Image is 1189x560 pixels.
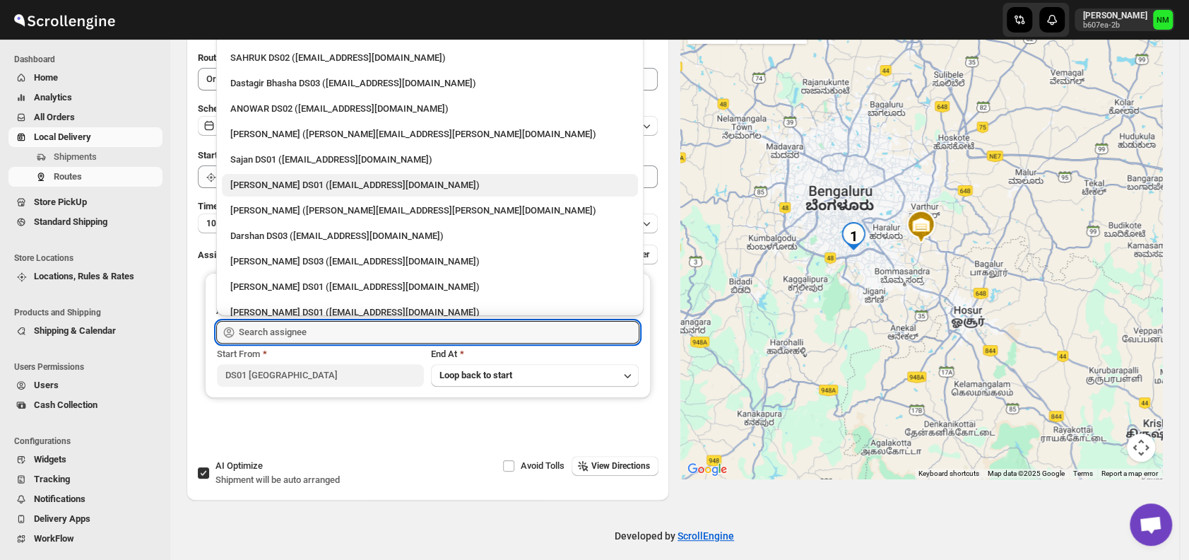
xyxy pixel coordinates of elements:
span: Shipment will be auto arranged [215,474,340,485]
button: Shipping & Calendar [8,321,162,341]
span: Tracking [34,474,70,484]
button: Users [8,375,162,395]
span: Assign to [198,250,236,260]
span: Avoid Tolls [521,460,564,471]
button: [DATE]|[DATE] [198,116,658,136]
li: Brajesh Giri (brajesh.giri@home-run.co) [216,120,644,146]
span: Cash Collection [34,399,97,410]
span: Start Location (Warehouse) [198,150,309,161]
button: Map camera controls [1127,433,1155,462]
button: Routes [8,167,162,187]
span: Users Permissions [14,361,162,373]
span: Route Name [198,52,247,63]
a: Report a map error [1101,469,1158,477]
button: Delivery Apps [8,509,162,529]
button: Analytics [8,88,162,107]
span: Home [34,72,58,83]
span: Standard Shipping [34,216,107,227]
div: [PERSON_NAME] DS03 ([EMAIL_ADDRESS][DOMAIN_NAME]) [230,255,629,269]
div: 1 [839,222,868,250]
a: Open chat [1130,503,1172,546]
p: [PERSON_NAME] [1083,10,1147,21]
span: Users [34,380,59,390]
li: Darshan DS03 (bovoga9145@balincs.com) [216,222,644,247]
input: Search assignee [239,321,639,344]
span: Time Per Stop [198,201,255,211]
input: Eg: Bengaluru Route [198,68,658,91]
span: Notifications [34,494,85,504]
div: End At [431,347,638,361]
span: View Directions [591,460,650,472]
span: Analytics [34,92,72,103]
span: Widgets [34,454,66,465]
div: [PERSON_NAME] DS01 ([EMAIL_ADDRESS][DOMAIN_NAME]) [230,280,629,294]
li: SAHRUK DS02 (paropok440@datingso.com) [216,44,644,69]
div: [PERSON_NAME] ([PERSON_NAME][EMAIL_ADDRESS][PERSON_NAME][DOMAIN_NAME]) [230,127,629,141]
span: Products and Shipping [14,307,162,318]
li: Dastagir Bhasha DS03 (vebah85426@fuasha.com) [216,69,644,95]
li: Jubed DS01 (gedoc78193@dariolo.com) [216,171,644,197]
span: Shipments [54,151,97,162]
div: Sajan DS01 ([EMAIL_ADDRESS][DOMAIN_NAME]) [230,153,629,167]
div: [PERSON_NAME] ([PERSON_NAME][EMAIL_ADDRESS][PERSON_NAME][DOMAIN_NAME]) [230,204,629,218]
text: NM [1157,16,1169,25]
button: View Directions [572,456,658,476]
button: Tracking [8,469,162,489]
span: Locations, Rules & Rates [34,271,134,281]
div: SAHRUK DS02 ([EMAIL_ADDRESS][DOMAIN_NAME]) [230,51,629,65]
div: [PERSON_NAME] DS01 ([EMAIL_ADDRESS][DOMAIN_NAME]) [230,305,629,320]
a: ScrollEngine [678,530,734,542]
img: Google [684,460,730,479]
div: All Route Options [187,40,669,456]
span: Map data ©2025 Google [988,469,1065,477]
li: Durgesh DS03 (necefe6554@balincs.com) [216,247,644,273]
span: Store PickUp [34,197,87,207]
span: All Orders [34,112,75,122]
span: Store Locations [14,252,162,264]
span: Scheduled for [198,103,254,114]
button: Loop back to start [431,364,638,387]
a: Open this area in Google Maps (opens a new window) [684,460,730,479]
div: ANOWAR DS02 ([EMAIL_ADDRESS][DOMAIN_NAME]) [230,102,629,116]
li: Ashraf Ali DS01 (yoyovey222@0tires.com) [216,273,644,298]
li: ANOWAR DS02 (pabiwi3265@hosintoy.com) [216,95,644,120]
span: Start From [217,349,260,359]
span: Configurations [14,436,162,447]
img: ScrollEngine [11,2,117,37]
p: Developed by [615,529,734,543]
li: Sajan DS01 (lofadat883@coderdir.com) [216,146,644,171]
span: Local Delivery [34,132,91,142]
button: Locations, Rules & Rates [8,267,162,286]
span: Add More Driver [588,249,649,260]
button: Shipments [8,147,162,167]
button: Keyboard shortcuts [918,469,979,479]
span: Loop back to start [439,370,512,380]
button: WorkFlow [8,529,162,549]
li: Narjit Magar (narjit.magar@home-run.co) [216,197,644,222]
div: Darshan DS03 ([EMAIL_ADDRESS][DOMAIN_NAME]) [230,229,629,243]
span: Dashboard [14,54,162,65]
button: Widgets [8,450,162,469]
button: Cash Collection [8,395,162,415]
span: Delivery Apps [34,513,90,524]
span: AI Optimize [215,460,263,471]
button: All Orders [8,107,162,127]
div: [PERSON_NAME] DS01 ([EMAIL_ADDRESS][DOMAIN_NAME]) [230,178,629,192]
span: Shipping & Calendar [34,325,116,336]
li: Abdul Basir DS01 (xaley98767@7tul.com) [216,298,644,324]
button: 10 minutes [198,214,658,233]
span: WorkFlow [34,533,74,544]
span: Narjit Magar [1153,10,1173,30]
button: Notifications [8,489,162,509]
div: Dastagir Bhasha DS03 ([EMAIL_ADDRESS][DOMAIN_NAME]) [230,76,629,91]
span: 10 minutes [206,218,249,229]
button: User menu [1075,8,1174,31]
button: Home [8,68,162,88]
a: Terms [1073,469,1093,477]
span: Routes [54,171,82,182]
p: b607ea-2b [1083,21,1147,30]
